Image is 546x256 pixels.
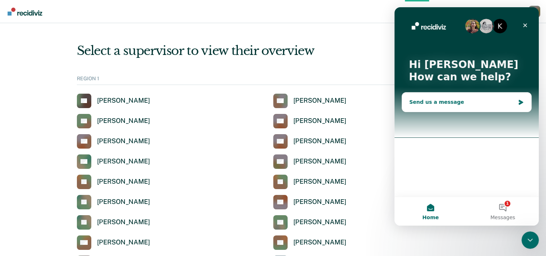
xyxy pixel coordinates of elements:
[273,175,346,189] a: [PERSON_NAME]
[273,235,346,250] a: [PERSON_NAME]
[293,198,346,206] div: [PERSON_NAME]
[293,238,346,247] div: [PERSON_NAME]
[273,215,346,230] a: [PERSON_NAME]
[77,134,150,149] a: [PERSON_NAME]
[293,218,346,226] div: [PERSON_NAME]
[97,178,150,186] div: [PERSON_NAME]
[77,215,150,230] a: [PERSON_NAME]
[97,218,150,226] div: [PERSON_NAME]
[97,238,150,247] div: [PERSON_NAME]
[293,97,346,105] div: [PERSON_NAME]
[97,198,150,206] div: [PERSON_NAME]
[529,6,540,17] div: S B
[77,76,469,85] div: REGION 1
[273,195,346,209] a: [PERSON_NAME]
[97,137,150,145] div: [PERSON_NAME]
[273,114,346,128] a: [PERSON_NAME]
[529,6,540,17] button: Profile dropdown button
[273,94,346,108] a: [PERSON_NAME]
[77,195,150,209] a: [PERSON_NAME]
[273,154,346,169] a: [PERSON_NAME]
[77,235,150,250] a: [PERSON_NAME]
[293,178,346,186] div: [PERSON_NAME]
[273,134,346,149] a: [PERSON_NAME]
[77,175,150,189] a: [PERSON_NAME]
[293,117,346,125] div: [PERSON_NAME]
[394,7,539,226] iframe: Intercom live chat
[77,114,150,128] a: [PERSON_NAME]
[77,94,150,108] a: [PERSON_NAME]
[77,154,150,169] a: [PERSON_NAME]
[97,97,150,105] div: [PERSON_NAME]
[293,157,346,166] div: [PERSON_NAME]
[8,8,42,16] img: Recidiviz
[97,117,150,125] div: [PERSON_NAME]
[293,137,346,145] div: [PERSON_NAME]
[77,43,469,58] div: Select a supervisor to view their overview
[97,157,150,166] div: [PERSON_NAME]
[521,231,539,249] iframe: Intercom live chat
